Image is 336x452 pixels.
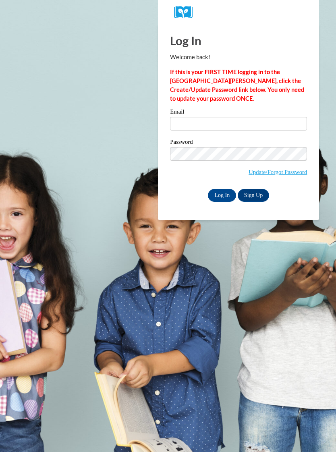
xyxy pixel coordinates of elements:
[249,169,307,175] a: Update/Forgot Password
[208,189,236,202] input: Log In
[170,53,307,62] p: Welcome back!
[174,6,198,19] img: Logo brand
[174,6,303,19] a: COX Campus
[238,189,269,202] a: Sign Up
[170,109,307,117] label: Email
[304,420,330,446] iframe: Button to launch messaging window
[170,32,307,49] h1: Log In
[170,68,304,102] strong: If this is your FIRST TIME logging in to the [GEOGRAPHIC_DATA][PERSON_NAME], click the Create/Upd...
[170,139,307,147] label: Password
